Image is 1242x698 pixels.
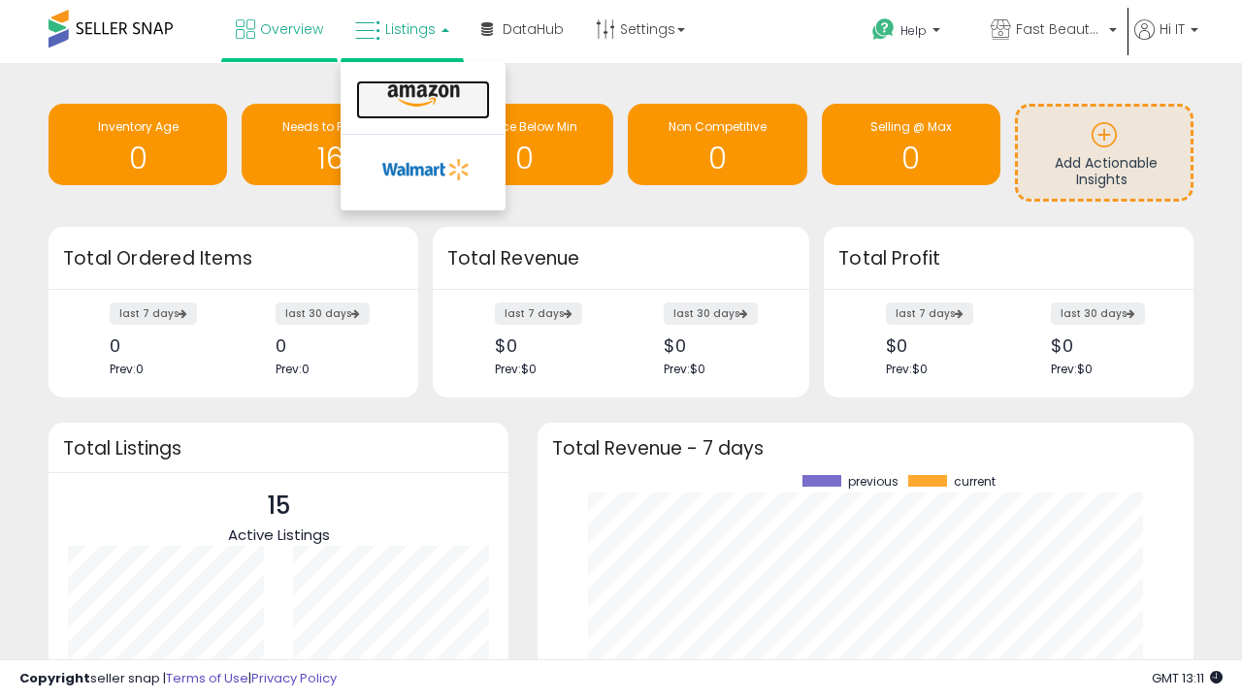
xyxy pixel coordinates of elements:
h3: Total Profit [838,245,1179,272]
a: BB Price Below Min 0 [435,104,613,185]
h3: Total Revenue - 7 days [552,441,1179,456]
h1: 0 [58,143,217,174]
h3: Total Revenue [447,245,795,272]
span: Needs to Reprice [282,118,380,135]
a: Non Competitive 0 [628,104,806,185]
span: Inventory Age [98,118,179,135]
div: $0 [886,335,995,356]
label: last 30 days [276,302,370,325]
a: Terms of Use [166,669,248,687]
label: last 7 days [886,302,973,325]
span: BB Price Below Min [471,118,577,135]
div: 0 [276,335,384,356]
h1: 0 [444,143,604,174]
span: Prev: 0 [110,361,144,377]
a: Help [857,3,973,63]
span: Overview [260,19,323,39]
span: Prev: $0 [664,361,705,377]
span: DataHub [503,19,564,39]
label: last 30 days [664,302,758,325]
div: 0 [110,335,218,356]
a: Hi IT [1134,19,1198,63]
h1: 0 [832,143,991,174]
span: Prev: 0 [276,361,310,377]
div: $0 [664,335,775,356]
span: Prev: $0 [495,361,537,377]
span: Listings [385,19,436,39]
span: current [954,475,996,489]
i: Get Help [871,17,896,42]
label: last 7 days [495,302,582,325]
span: Help [900,22,927,39]
strong: Copyright [19,669,90,687]
span: Selling @ Max [870,118,952,135]
label: last 7 days [110,302,197,325]
p: 15 [228,488,330,524]
span: Prev: $0 [1051,361,1093,377]
a: Inventory Age 0 [49,104,227,185]
span: Fast Beauty ([GEOGRAPHIC_DATA]) [1016,19,1103,39]
a: Privacy Policy [251,669,337,687]
span: Prev: $0 [886,361,928,377]
span: Add Actionable Insights [1055,153,1158,190]
span: previous [848,475,899,489]
h1: 0 [637,143,797,174]
span: 2025-09-17 13:11 GMT [1152,669,1223,687]
span: Non Competitive [669,118,767,135]
label: last 30 days [1051,302,1145,325]
div: seller snap | | [19,670,337,688]
h3: Total Ordered Items [63,245,404,272]
span: Hi IT [1160,19,1185,39]
h3: Total Listings [63,441,494,456]
span: Active Listings [228,524,330,545]
a: Add Actionable Insights [1018,107,1191,199]
a: Needs to Reprice 16 [242,104,420,185]
div: $0 [1051,335,1160,356]
div: $0 [495,335,606,356]
h1: 16 [251,143,410,174]
a: Selling @ Max 0 [822,104,1000,185]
